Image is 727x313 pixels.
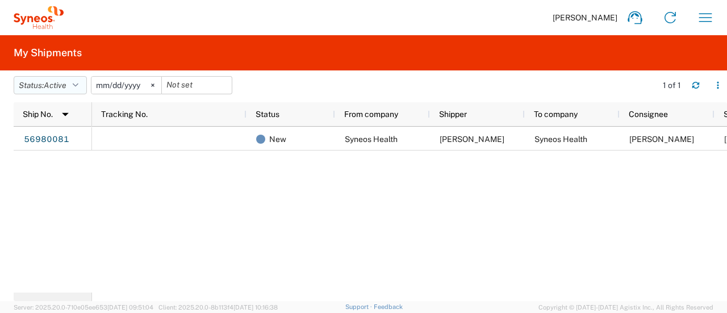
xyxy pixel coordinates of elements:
[107,304,153,311] span: [DATE] 09:51:04
[374,303,403,310] a: Feedback
[162,77,232,94] input: Not set
[345,303,374,310] a: Support
[344,110,398,119] span: From company
[663,80,683,90] div: 1 of 1
[256,110,279,119] span: Status
[44,81,66,90] span: Active
[553,12,617,23] span: [PERSON_NAME]
[23,131,70,149] a: 56980081
[14,304,153,311] span: Server: 2025.20.0-710e05ee653
[345,135,398,144] span: Syneos Health
[269,127,286,151] span: New
[629,110,668,119] span: Consignee
[534,110,578,119] span: To company
[629,135,694,144] span: Shaffeq Hasan
[233,304,278,311] span: [DATE] 10:16:38
[534,135,587,144] span: Syneos Health
[440,135,504,144] span: Krista Slowikowski
[23,110,53,119] span: Ship No.
[538,302,713,312] span: Copyright © [DATE]-[DATE] Agistix Inc., All Rights Reserved
[14,46,82,60] h2: My Shipments
[14,76,87,94] button: Status:Active
[439,110,467,119] span: Shipper
[158,304,278,311] span: Client: 2025.20.0-8b113f4
[56,105,74,123] img: arrow-dropdown.svg
[101,110,148,119] span: Tracking No.
[91,77,161,94] input: Not set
